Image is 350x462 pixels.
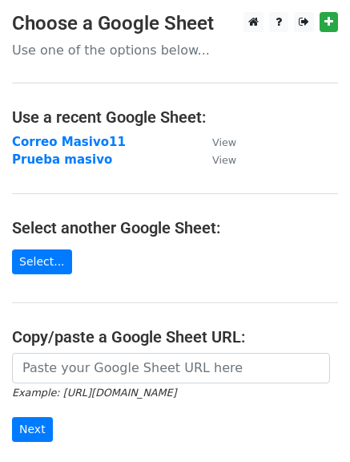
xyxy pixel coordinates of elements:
p: Use one of the options below... [12,42,338,59]
a: View [196,135,236,149]
small: View [212,154,236,166]
a: Correo Masivo11 [12,135,126,149]
h4: Copy/paste a Google Sheet URL: [12,327,338,346]
small: Example: [URL][DOMAIN_NAME] [12,387,176,399]
small: View [212,136,236,148]
input: Paste your Google Sheet URL here [12,353,330,383]
a: Prueba masivo [12,152,112,167]
h4: Select another Google Sheet: [12,218,338,237]
a: View [196,152,236,167]
a: Select... [12,249,72,274]
input: Next [12,417,53,442]
h4: Use a recent Google Sheet: [12,107,338,127]
h3: Choose a Google Sheet [12,12,338,35]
